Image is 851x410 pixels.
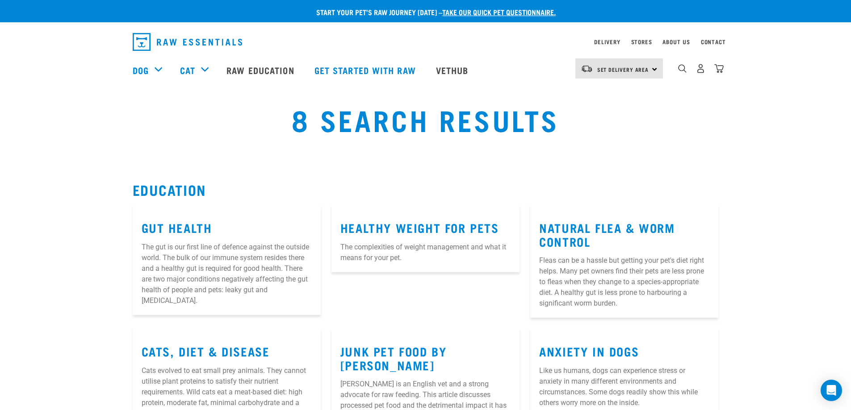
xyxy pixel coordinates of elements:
[539,224,675,244] a: Natural Flea & Worm Control
[133,182,719,198] h2: Education
[133,33,242,51] img: Raw Essentials Logo
[142,242,312,306] p: The gut is our first line of defence against the outside world. The bulk of our immune system res...
[218,52,305,88] a: Raw Education
[539,348,639,354] a: Anxiety in Dogs
[427,52,480,88] a: Vethub
[678,64,687,73] img: home-icon-1@2x.png
[701,40,726,43] a: Contact
[180,63,195,77] a: Cat
[581,65,593,73] img: van-moving.png
[597,68,649,71] span: Set Delivery Area
[696,64,705,73] img: user.png
[821,380,842,401] div: Open Intercom Messenger
[133,63,149,77] a: Dog
[306,52,427,88] a: Get started with Raw
[158,103,693,135] h1: 8 Search Results
[631,40,652,43] a: Stores
[340,242,511,263] p: The complexities of weight management and what it means for your pet.
[142,348,270,354] a: Cats, Diet & Disease
[340,348,447,368] a: Junk Pet Food by [PERSON_NAME]
[714,64,724,73] img: home-icon@2x.png
[539,365,709,408] p: Like us humans, dogs can experience stress or anxiety in many different environments and circumst...
[340,224,499,231] a: Healthy Weight for Pets
[539,255,709,309] p: Fleas can be a hassle but getting your pet's diet right helps. Many pet owners find their pets ar...
[126,29,726,54] nav: dropdown navigation
[594,40,620,43] a: Delivery
[442,10,556,14] a: take our quick pet questionnaire.
[142,224,212,231] a: Gut Health
[662,40,690,43] a: About Us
